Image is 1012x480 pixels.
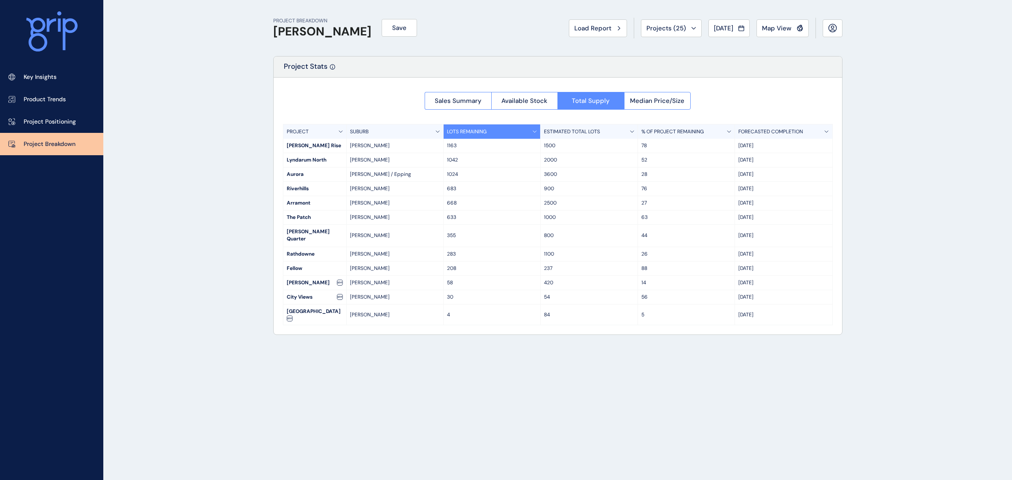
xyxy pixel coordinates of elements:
[447,294,537,301] p: 30
[447,251,537,258] p: 283
[544,232,634,239] p: 800
[544,251,634,258] p: 1100
[283,210,346,224] div: The Patch
[641,156,731,164] p: 52
[24,73,57,81] p: Key Insights
[646,24,686,32] span: Projects ( 25 )
[382,19,417,37] button: Save
[708,19,750,37] button: [DATE]
[447,185,537,192] p: 683
[544,311,634,318] p: 84
[283,276,346,290] div: [PERSON_NAME]
[283,182,346,196] div: Riverhills
[544,265,634,272] p: 237
[641,311,731,318] p: 5
[283,225,346,247] div: [PERSON_NAME] Quarter
[284,62,328,77] p: Project Stats
[447,156,537,164] p: 1042
[762,24,791,32] span: Map View
[447,200,537,207] p: 668
[24,118,76,126] p: Project Positioning
[273,17,371,24] p: PROJECT BREAKDOWN
[283,153,346,167] div: Lyndarum North
[756,19,809,37] button: Map View
[447,142,537,149] p: 1163
[544,171,634,178] p: 3600
[544,156,634,164] p: 2000
[641,128,704,135] p: % OF PROJECT REMAINING
[624,92,691,110] button: Median Price/Size
[544,128,600,135] p: ESTIMATED TOTAL LOTS
[641,185,731,192] p: 76
[350,279,440,286] p: [PERSON_NAME]
[738,311,829,318] p: [DATE]
[544,214,634,221] p: 1000
[738,232,829,239] p: [DATE]
[273,24,371,39] h1: [PERSON_NAME]
[491,92,558,110] button: Available Stock
[738,265,829,272] p: [DATE]
[572,97,610,105] span: Total Supply
[447,214,537,221] p: 633
[641,142,731,149] p: 78
[738,251,829,258] p: [DATE]
[738,185,829,192] p: [DATE]
[283,247,346,261] div: Rathdowne
[544,200,634,207] p: 2500
[350,232,440,239] p: [PERSON_NAME]
[447,128,487,135] p: LOTS REMAINING
[738,200,829,207] p: [DATE]
[641,19,702,37] button: Projects (25)
[738,156,829,164] p: [DATE]
[350,128,369,135] p: SUBURB
[544,142,634,149] p: 1500
[738,279,829,286] p: [DATE]
[447,279,537,286] p: 58
[350,142,440,149] p: [PERSON_NAME]
[350,214,440,221] p: [PERSON_NAME]
[738,142,829,149] p: [DATE]
[283,196,346,210] div: Arramont
[283,290,346,304] div: City Views
[641,200,731,207] p: 27
[544,294,634,301] p: 54
[350,171,440,178] p: [PERSON_NAME] / Epping
[714,24,733,32] span: [DATE]
[447,265,537,272] p: 208
[283,139,346,153] div: [PERSON_NAME] Rise
[435,97,482,105] span: Sales Summary
[350,156,440,164] p: [PERSON_NAME]
[738,214,829,221] p: [DATE]
[569,19,627,37] button: Load Report
[350,200,440,207] p: [PERSON_NAME]
[738,128,803,135] p: FORECASTED COMPLETION
[738,294,829,301] p: [DATE]
[425,92,491,110] button: Sales Summary
[641,251,731,258] p: 26
[501,97,547,105] span: Available Stock
[350,311,440,318] p: [PERSON_NAME]
[641,214,731,221] p: 63
[557,92,624,110] button: Total Supply
[350,251,440,258] p: [PERSON_NAME]
[544,185,634,192] p: 900
[641,232,731,239] p: 44
[24,95,66,104] p: Product Trends
[447,232,537,239] p: 355
[641,294,731,301] p: 56
[447,171,537,178] p: 1024
[574,24,611,32] span: Load Report
[641,265,731,272] p: 88
[283,167,346,181] div: Aurora
[641,279,731,286] p: 14
[544,279,634,286] p: 420
[283,305,346,325] div: [GEOGRAPHIC_DATA]
[24,140,75,148] p: Project Breakdown
[350,294,440,301] p: [PERSON_NAME]
[287,128,309,135] p: PROJECT
[350,265,440,272] p: [PERSON_NAME]
[283,262,346,275] div: Fellow
[392,24,406,32] span: Save
[738,171,829,178] p: [DATE]
[630,97,684,105] span: Median Price/Size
